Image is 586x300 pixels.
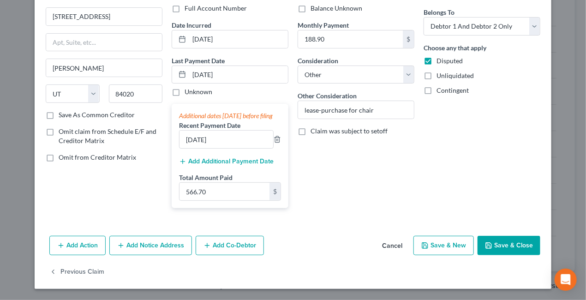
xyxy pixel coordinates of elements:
button: Add Additional Payment Date [179,158,274,165]
input: MM/DD/YYYY [189,30,288,48]
label: Recent Payment Date [179,120,240,130]
label: Unknown [185,87,212,96]
div: $ [403,30,414,48]
label: Last Payment Date [172,56,225,66]
input: Enter city... [46,59,162,77]
span: Claim was subject to setoff [311,127,388,135]
span: Belongs To [424,8,454,16]
div: Open Intercom Messenger [555,269,577,291]
button: Previous Claim [49,263,104,282]
span: Unliquidated [437,72,474,79]
input: Enter zip... [109,84,163,103]
label: Full Account Number [185,4,247,13]
input: MM/DD/YYYY [189,66,288,84]
label: Total Amount Paid [179,173,233,182]
span: Omit claim from Schedule E/F and Creditor Matrix [59,127,156,144]
button: Cancel [375,237,410,255]
label: Save As Common Creditor [59,110,135,120]
label: Balance Unknown [311,4,362,13]
input: -- [179,131,273,148]
input: Specify... [298,101,414,119]
button: Add Co-Debtor [196,236,264,255]
input: 0.00 [298,30,403,48]
label: Choose any that apply [424,43,486,53]
label: Monthly Payment [298,20,349,30]
span: Contingent [437,86,469,94]
button: Add Action [49,236,106,255]
input: 0.00 [179,183,269,200]
input: Enter address... [46,8,162,25]
span: Disputed [437,57,463,65]
label: Consideration [298,56,338,66]
label: Other Consideration [298,91,357,101]
button: Save & New [413,236,474,255]
button: Save & Close [478,236,540,255]
input: Apt, Suite, etc... [46,34,162,51]
div: Additional dates [DATE] before filing [179,111,281,120]
div: $ [269,183,281,200]
button: Add Notice Address [109,236,192,255]
span: Omit from Creditor Matrix [59,153,136,161]
label: Date Incurred [172,20,211,30]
